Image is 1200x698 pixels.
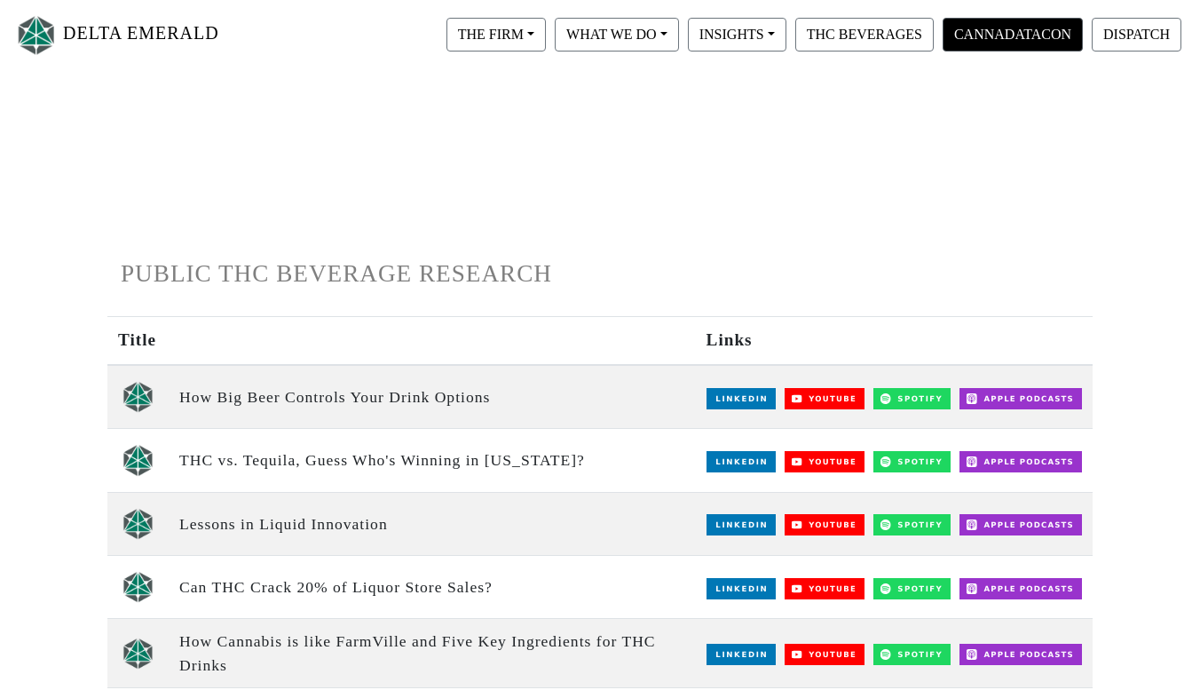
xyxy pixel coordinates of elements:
[122,444,154,476] img: unscripted logo
[959,388,1082,409] img: Apple Podcasts
[446,18,546,52] button: THE FIRM
[14,12,59,59] img: Logo
[707,514,776,535] img: LinkedIn
[169,556,696,619] td: Can THC Crack 20% of Liquor Store Sales?
[555,18,679,52] button: WHAT WE DO
[959,514,1082,535] img: Apple Podcasts
[785,578,865,599] img: YouTube
[707,644,776,665] img: LinkedIn
[122,571,154,603] img: unscripted logo
[938,26,1087,41] a: CANNADATACON
[122,381,154,413] img: unscripted logo
[707,578,776,599] img: LinkedIn
[707,451,776,472] img: LinkedIn
[785,451,865,472] img: YouTube
[873,514,951,535] img: Spotify
[785,644,865,665] img: YouTube
[107,317,169,365] th: Title
[795,18,934,52] button: THC BEVERAGES
[943,18,1083,52] button: CANNADATACON
[785,388,865,409] img: YouTube
[873,644,951,665] img: Spotify
[121,259,1079,289] h1: PUBLIC THC BEVERAGE RESEARCH
[169,492,696,555] td: Lessons in Liquid Innovation
[959,644,1082,665] img: Apple Podcasts
[122,508,154,540] img: unscripted logo
[959,451,1082,472] img: Apple Podcasts
[873,578,951,599] img: Spotify
[14,7,219,63] a: DELTA EMERALD
[959,578,1082,599] img: Apple Podcasts
[169,429,696,492] td: THC vs. Tequila, Guess Who's Winning in [US_STATE]?
[169,365,696,429] td: How Big Beer Controls Your Drink Options
[785,514,865,535] img: YouTube
[1092,18,1181,52] button: DISPATCH
[873,451,951,472] img: Spotify
[791,26,938,41] a: THC BEVERAGES
[688,18,786,52] button: INSIGHTS
[169,619,696,688] td: How Cannabis is like FarmVille and Five Key Ingredients for THC Drinks
[707,388,776,409] img: LinkedIn
[696,317,1093,365] th: Links
[122,638,154,670] img: unscripted logo
[1087,26,1186,41] a: DISPATCH
[873,388,951,409] img: Spotify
